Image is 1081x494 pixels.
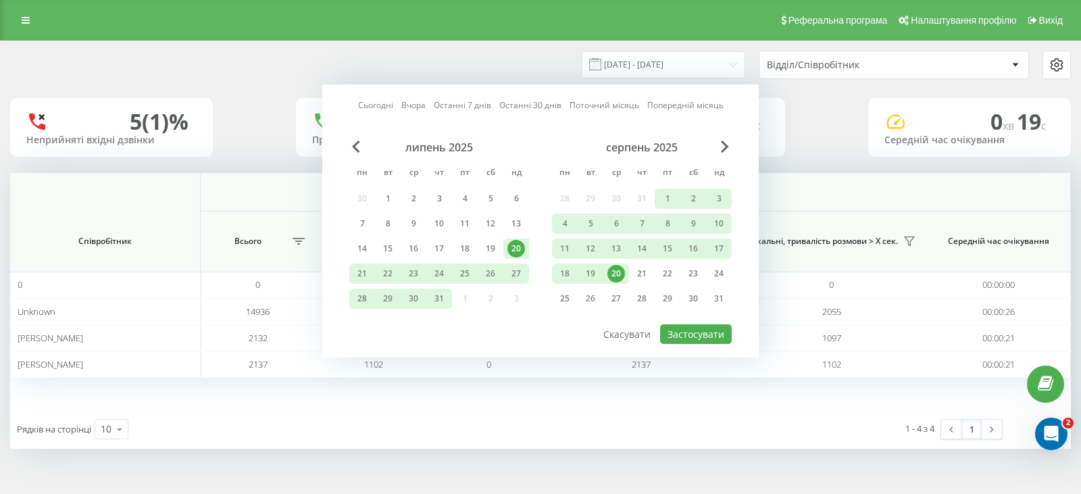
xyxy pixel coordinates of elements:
abbr: четвер [632,164,652,184]
div: 11 [456,215,474,232]
div: нд 27 лип 2025 р. [503,264,529,284]
div: 16 [684,240,702,257]
div: 4 [556,215,574,232]
div: Відділ/Співробітник [767,59,928,71]
abbr: неділя [506,164,526,184]
a: Попередній місяць [647,99,724,112]
span: Всього [207,236,289,247]
div: чт 21 серп 2025 р. [629,264,655,284]
div: 6 [607,215,625,232]
div: 13 [507,215,525,232]
div: 3 [430,190,448,207]
div: пн 11 серп 2025 р. [552,239,578,259]
div: пт 29 серп 2025 р. [655,289,680,309]
td: 00:00:26 [927,298,1071,324]
abbr: понеділок [555,164,575,184]
div: 20 [607,265,625,282]
div: 30 [405,290,422,307]
div: нд 31 серп 2025 р. [706,289,732,309]
span: Середній час очікування [940,236,1057,247]
div: 2 [405,190,422,207]
div: 5 [582,215,599,232]
div: пн 21 лип 2025 р. [349,264,375,284]
span: 1102 [822,358,841,370]
a: Останні 7 днів [434,99,491,112]
div: 10 [101,422,111,436]
td: 00:00:21 [927,351,1071,378]
abbr: середа [403,164,424,184]
abbr: середа [606,164,626,184]
span: 2 [1063,418,1074,428]
div: чт 3 лип 2025 р. [426,189,452,209]
div: сб 16 серп 2025 р. [680,239,706,259]
div: вт 1 лип 2025 р. [375,189,401,209]
span: [PERSON_NAME] [18,332,83,344]
div: чт 10 лип 2025 р. [426,214,452,234]
abbr: неділя [709,164,729,184]
div: 5 [482,190,499,207]
div: вт 15 лип 2025 р. [375,239,401,259]
span: 1097 [822,332,841,344]
div: пн 7 лип 2025 р. [349,214,375,234]
div: 29 [659,290,676,307]
div: 1 - 4 з 4 [905,422,934,435]
div: 4 [456,190,474,207]
div: нд 6 лип 2025 р. [503,189,529,209]
div: ср 23 лип 2025 р. [401,264,426,284]
div: 21 [353,265,371,282]
span: хв [1003,118,1017,133]
div: пн 18 серп 2025 р. [552,264,578,284]
div: 2 [684,190,702,207]
td: 00:00:00 [927,272,1071,298]
div: 12 [582,240,599,257]
span: 0 [486,358,491,370]
div: нд 10 серп 2025 р. [706,214,732,234]
div: пт 25 лип 2025 р. [452,264,478,284]
div: Середній час очікування [884,134,1055,146]
div: чт 24 лип 2025 р. [426,264,452,284]
div: пт 4 лип 2025 р. [452,189,478,209]
div: чт 17 лип 2025 р. [426,239,452,259]
abbr: п’ятниця [455,164,475,184]
div: пт 11 лип 2025 р. [452,214,478,234]
div: вт 19 серп 2025 р. [578,264,603,284]
div: 22 [659,265,676,282]
div: вт 12 серп 2025 р. [578,239,603,259]
div: пн 28 лип 2025 р. [349,289,375,309]
div: ср 6 серп 2025 р. [603,214,629,234]
div: 31 [710,290,728,307]
div: 17 [710,240,728,257]
div: ср 30 лип 2025 р. [401,289,426,309]
div: 8 [659,215,676,232]
a: Поточний місяць [570,99,639,112]
span: Previous Month [352,141,360,153]
div: 12 [482,215,499,232]
div: сб 19 лип 2025 р. [478,239,503,259]
abbr: субота [480,164,501,184]
span: Next Month [721,141,729,153]
div: сб 23 серп 2025 р. [680,264,706,284]
div: вт 8 лип 2025 р. [375,214,401,234]
div: вт 5 серп 2025 р. [578,214,603,234]
a: 1 [961,420,982,439]
div: ср 13 серп 2025 р. [603,239,629,259]
span: 14936 [246,305,270,318]
div: пт 8 серп 2025 р. [655,214,680,234]
div: 22 [379,265,397,282]
div: 19 [482,240,499,257]
div: пн 14 лип 2025 р. [349,239,375,259]
div: 9 [405,215,422,232]
a: Сьогодні [358,99,393,112]
div: 25 [456,265,474,282]
div: 27 [507,265,525,282]
span: 0 [990,107,1017,136]
div: ср 27 серп 2025 р. [603,289,629,309]
span: 2137 [632,358,651,370]
abbr: п’ятниця [657,164,678,184]
button: Скасувати [596,324,658,344]
abbr: вівторок [580,164,601,184]
div: сб 9 серп 2025 р. [680,214,706,234]
a: Останні 30 днів [499,99,561,112]
div: 19 [582,265,599,282]
div: 8 [379,215,397,232]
